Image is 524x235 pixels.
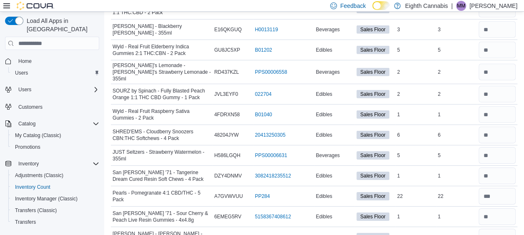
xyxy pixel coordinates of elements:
a: 5158367408612 [255,213,291,220]
button: Adjustments (Classic) [8,170,103,181]
button: Catalog [2,118,103,130]
span: Users [12,68,99,78]
a: PPS00006631 [255,152,287,159]
span: Edibles [316,172,332,179]
button: Catalog [15,119,39,129]
button: Users [8,67,103,79]
span: DZY4DNMV [214,172,242,179]
span: H586LGQH [214,152,241,159]
span: Users [15,85,99,95]
button: My Catalog (Classic) [8,130,103,141]
span: Inventory Manager (Classic) [12,194,99,204]
div: 5 [396,150,436,160]
span: San [PERSON_NAME] '71 - Sour Cherry & Peach Live Resin Gummies - 4x4.8g [113,210,211,223]
span: Inventory Manager (Classic) [15,195,78,202]
span: Sales Floor [356,131,389,139]
span: Sales Floor [356,90,389,98]
span: Edibles [316,193,332,200]
a: H0013119 [255,26,278,33]
span: Promotions [12,142,99,152]
span: Sales Floor [360,26,386,33]
span: San [PERSON_NAME] '71 - Tangerine Dream Cured Resin Soft Chews - 4 Pack [113,169,211,182]
span: 6EMEG5RV [214,213,241,220]
span: Sales Floor [356,25,389,34]
div: 1 [396,212,436,222]
span: Users [15,70,28,76]
button: Transfers [8,216,103,228]
span: Sales Floor [356,110,389,119]
div: 22 [436,191,477,201]
span: RD437KZL [214,69,239,75]
a: Transfers (Classic) [12,205,60,215]
div: 6 [436,130,477,140]
button: Inventory Manager (Classic) [8,193,103,205]
div: 1 [396,110,436,120]
span: Promotions [15,144,40,150]
span: Inventory Count [15,184,50,190]
div: Marilyn Mears [456,1,466,11]
span: SHRED'EMS - Cloudberry Snoozers CBN:THC Softchews - 4 Pack [113,128,211,142]
div: 1 [436,171,477,181]
span: Customers [18,104,43,110]
span: Sales Floor [356,46,389,54]
div: 5 [436,45,477,55]
span: Inventory Count [12,182,99,192]
span: Home [15,56,99,66]
button: Inventory [2,158,103,170]
span: My Catalog (Classic) [15,132,61,139]
span: 4FDRXN58 [214,111,240,118]
a: My Catalog (Classic) [12,130,65,140]
span: Home [18,58,32,65]
span: GU8JC5XP [214,47,240,53]
button: Users [2,84,103,95]
span: Catalog [15,119,99,129]
span: JUST Seltzers - Strawberry Watermelon - 355ml [113,149,211,162]
a: Customers [15,102,46,112]
a: 3082418235512 [255,172,291,179]
span: Edibles [316,91,332,97]
span: Sales Floor [356,192,389,200]
span: Sales Floor [360,68,386,76]
span: A7GVWVUU [214,193,243,200]
span: Edibles [316,111,332,118]
span: Transfers (Classic) [15,207,57,214]
span: E16QKGUQ [214,26,242,33]
span: Sales Floor [356,172,389,180]
span: Transfers (Classic) [12,205,99,215]
button: Customers [2,100,103,112]
button: Promotions [8,141,103,153]
a: PPS00006558 [255,69,287,75]
span: Transfers [15,219,36,225]
span: Sales Floor [360,213,386,220]
div: 5 [396,45,436,55]
span: Wyld - Real Fruit Raspberry Sativa Gummies - 2 Pack [113,108,211,121]
span: 48204JYW [214,132,239,138]
img: Cova [17,2,54,10]
div: 2 [436,89,477,99]
span: Inventory [15,159,99,169]
button: Inventory [15,159,42,169]
span: My Catalog (Classic) [12,130,99,140]
span: Edibles [316,213,332,220]
span: Beverages [316,26,340,33]
p: [PERSON_NAME] [469,1,517,11]
a: Home [15,56,35,66]
span: [PERSON_NAME]'s Lemonade - [PERSON_NAME]'s Strawberry Lemonade - 355ml [113,62,211,82]
div: 5 [436,150,477,160]
span: Sales Floor [360,172,386,180]
span: Beverages [316,152,340,159]
a: Inventory Count [12,182,54,192]
span: [PERSON_NAME] - Blackberry [PERSON_NAME] - 355ml [113,23,211,36]
button: Home [2,55,103,67]
div: 2 [396,89,436,99]
input: Dark Mode [372,1,390,10]
span: JVL3EYF0 [214,91,238,97]
a: 022704 [255,91,271,97]
span: Sales Floor [360,152,386,159]
a: Inventory Manager (Classic) [12,194,81,204]
div: 6 [396,130,436,140]
span: Edibles [316,132,332,138]
button: Inventory Count [8,181,103,193]
span: SOURZ by Spinach - Fully Blasted Peach Orange 1:1 THC CBD Gummy - 1 Pack [113,87,211,101]
span: Adjustments (Classic) [15,172,63,179]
